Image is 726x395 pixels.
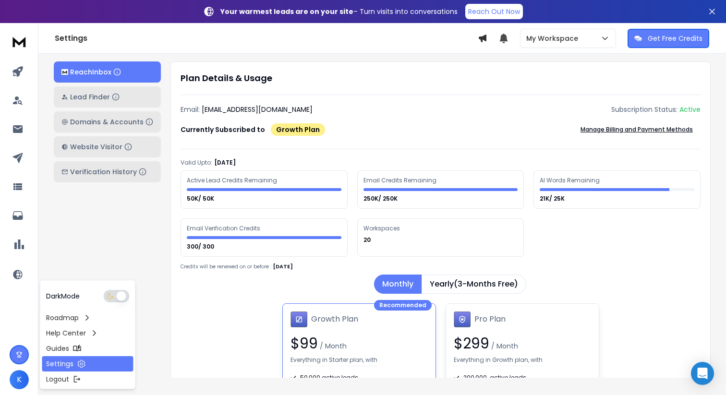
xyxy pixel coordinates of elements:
p: Valid Upto: [181,159,212,167]
button: ReachInbox [54,61,161,83]
button: Verification History [54,161,161,182]
p: My Workspace [526,34,582,43]
p: 300/ 300 [187,243,216,251]
p: Get Free Credits [648,34,702,43]
p: Logout [46,374,69,384]
p: 50K/ 50K [187,195,216,203]
div: Open Intercom Messenger [691,362,714,385]
p: Roadmap [46,313,79,323]
a: Guides [42,341,133,356]
p: Settings [46,359,73,369]
button: Domains & Accounts [54,111,161,132]
p: Dark Mode [46,291,80,301]
a: Settings [42,356,133,371]
div: Email Credits Remaining [363,177,438,184]
p: – Turn visits into conversations [220,7,458,16]
button: Yearly(3-Months Free) [422,275,526,294]
button: Manage Billing and Payment Methods [573,120,701,139]
p: Everything in Growth plan, with [454,356,543,366]
img: logo [10,33,29,50]
p: 20 [363,236,372,244]
button: Website Visitor [54,136,161,157]
h1: Settings [55,33,478,44]
h1: Pro Plan [474,313,506,325]
p: Manage Billing and Payment Methods [581,126,693,133]
div: Growth Plan [271,123,325,136]
p: [DATE] [273,263,293,271]
img: Growth Plan icon [290,311,307,328]
a: Reach Out Now [465,4,523,19]
p: Subscription Status: [611,105,678,114]
span: $ 299 [454,333,489,354]
p: 250K/ 250K [363,195,399,203]
div: Active [679,105,701,114]
span: $ 99 [290,333,318,354]
button: Lead Finder [54,86,161,108]
span: / Month [318,341,347,351]
div: Recommended [374,300,432,311]
img: Pro Plan icon [454,311,471,328]
img: logo [61,69,68,75]
a: Help Center [42,325,133,341]
p: Email: [181,105,200,114]
div: Email Verification Credits [187,225,262,232]
div: 200,000 active leads [454,374,591,382]
p: 21K/ 25K [540,195,566,203]
p: [DATE] [214,159,236,167]
div: 50,000 active leads [290,374,428,382]
h1: Growth Plan [311,313,358,325]
button: Monthly [374,275,422,294]
p: [EMAIL_ADDRESS][DOMAIN_NAME] [202,105,313,114]
p: Help Center [46,328,86,338]
button: K [10,370,29,389]
div: AI Words Remaining [540,177,601,184]
strong: Your warmest leads are on your site [220,7,353,16]
p: Currently Subscribed to [181,125,265,134]
div: Active Lead Credits Remaining [187,177,278,184]
div: Workspaces [363,225,401,232]
a: Roadmap [42,310,133,325]
h1: Plan Details & Usage [181,72,701,85]
p: Reach Out Now [468,7,520,16]
p: Everything in Starter plan, with [290,356,377,366]
p: Credits will be renewed on or before : [181,263,271,270]
button: Get Free Credits [628,29,709,48]
p: Guides [46,344,69,353]
span: / Month [489,341,518,351]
